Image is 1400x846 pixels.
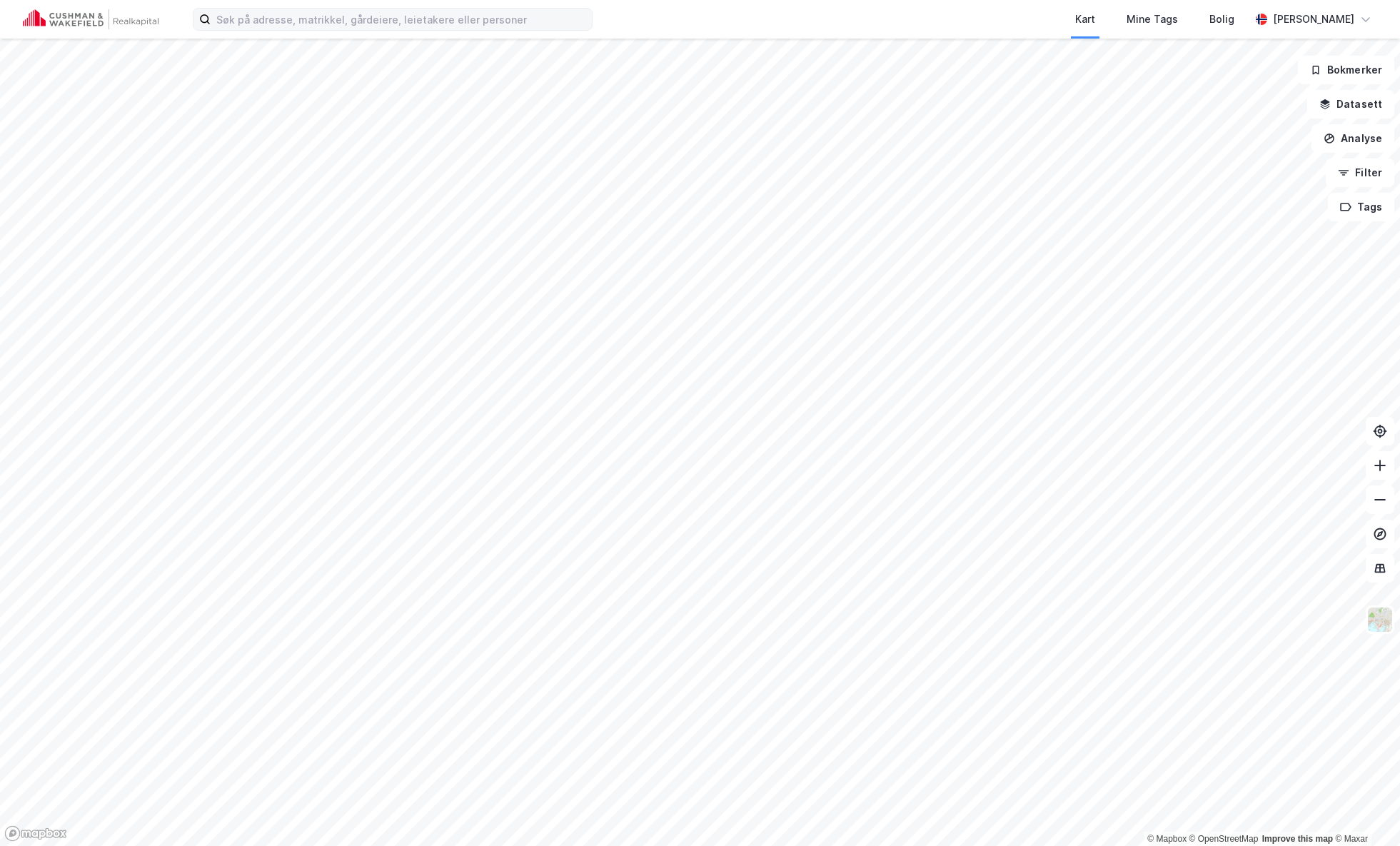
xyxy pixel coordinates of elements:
button: Tags [1328,193,1394,221]
iframe: Chat Widget [1329,777,1400,846]
a: Improve this map [1262,834,1333,844]
img: Z [1366,606,1394,633]
a: Mapbox homepage [4,825,67,842]
button: Datasett [1307,90,1394,119]
a: Mapbox [1147,834,1187,844]
div: Mine Tags [1127,11,1178,28]
div: Kontrollprogram for chat [1329,777,1400,846]
button: Analyse [1311,124,1394,153]
a: OpenStreetMap [1189,834,1259,844]
div: Kart [1075,11,1095,28]
img: cushman-wakefield-realkapital-logo.202ea83816669bd177139c58696a8fa1.svg [23,9,158,29]
div: Bolig [1209,11,1234,28]
button: Bokmerker [1298,56,1394,84]
div: [PERSON_NAME] [1273,11,1354,28]
input: Søk på adresse, matrikkel, gårdeiere, leietakere eller personer [211,9,592,30]
button: Filter [1326,158,1394,187]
